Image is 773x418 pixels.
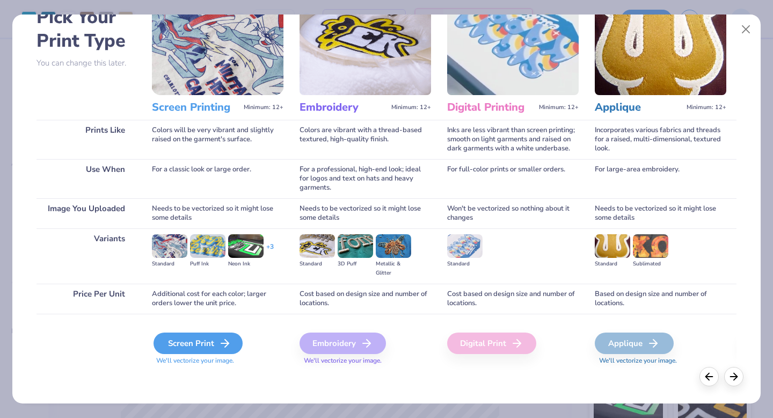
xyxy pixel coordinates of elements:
div: For a professional, high-end look; ideal for logos and text on hats and heavy garments. [300,159,431,198]
div: Based on design size and number of locations. [595,284,726,314]
h3: Embroidery [300,100,387,114]
div: Use When [37,159,136,198]
span: Minimum: 12+ [391,104,431,111]
img: Metallic & Glitter [376,234,411,258]
h3: Screen Printing [152,100,239,114]
div: Standard [595,260,630,269]
div: Prints Like [37,120,136,159]
div: 3D Puff [338,260,373,269]
span: Minimum: 12+ [244,104,283,111]
div: Puff Ink [190,260,225,269]
div: Sublimated [633,260,668,269]
img: Sublimated [633,234,668,258]
div: Standard [152,260,187,269]
button: Close [736,19,756,40]
div: Neon Ink [228,260,264,269]
img: Standard [447,234,483,258]
span: We'll vectorize your image. [300,356,431,365]
div: Additional cost for each color; larger orders lower the unit price. [152,284,283,314]
div: Variants [37,228,136,284]
div: For full-color prints or smaller orders. [447,159,579,198]
div: For large-area embroidery. [595,159,726,198]
div: Cost based on design size and number of locations. [300,284,431,314]
div: Cost based on design size and number of locations. [447,284,579,314]
div: Standard [447,260,483,269]
span: Minimum: 12+ [539,104,579,111]
div: Standard [300,260,335,269]
div: Needs to be vectorized so it might lose some details [300,198,431,228]
div: Embroidery [300,333,386,354]
h3: Digital Printing [447,100,535,114]
div: Colors will be very vibrant and slightly raised on the garment's surface. [152,120,283,159]
div: Screen Print [154,333,243,354]
img: Standard [300,234,335,258]
img: 3D Puff [338,234,373,258]
div: Inks are less vibrant than screen printing; smooth on light garments and raised on dark garments ... [447,120,579,159]
img: Neon Ink [228,234,264,258]
div: Incorporates various fabrics and threads for a raised, multi-dimensional, textured look. [595,120,726,159]
div: Metallic & Glitter [376,260,411,278]
div: Won't be vectorized so nothing about it changes [447,198,579,228]
h2: Pick Your Print Type [37,5,136,53]
div: For a classic look or large order. [152,159,283,198]
div: Colors are vibrant with a thread-based textured, high-quality finish. [300,120,431,159]
div: Applique [595,333,674,354]
h3: Applique [595,100,682,114]
div: Needs to be vectorized so it might lose some details [152,198,283,228]
p: You can change this later. [37,59,136,68]
div: + 3 [266,242,274,261]
span: Minimum: 12+ [687,104,726,111]
span: We'll vectorize your image. [595,356,726,365]
div: Image You Uploaded [37,198,136,228]
span: We'll vectorize your image. [152,356,283,365]
img: Standard [595,234,630,258]
div: Needs to be vectorized so it might lose some details [595,198,726,228]
img: Standard [152,234,187,258]
div: Digital Print [447,333,536,354]
div: Price Per Unit [37,284,136,314]
img: Puff Ink [190,234,225,258]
